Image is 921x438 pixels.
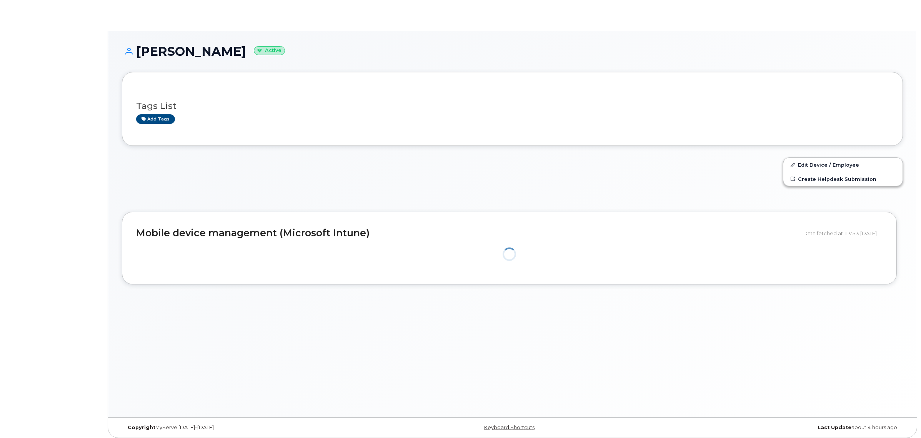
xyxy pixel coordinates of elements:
[136,101,889,111] h3: Tags List
[484,425,535,430] a: Keyboard Shortcuts
[136,228,798,239] h2: Mobile device management (Microsoft Intune)
[254,46,285,55] small: Active
[643,425,903,431] div: about 4 hours ago
[122,45,903,58] h1: [PERSON_NAME]
[136,114,175,124] a: Add tags
[803,226,883,241] div: Data fetched at 13:53 [DATE]
[122,425,382,431] div: MyServe [DATE]–[DATE]
[818,425,851,430] strong: Last Update
[783,172,903,186] a: Create Helpdesk Submission
[128,425,155,430] strong: Copyright
[783,158,903,172] a: Edit Device / Employee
